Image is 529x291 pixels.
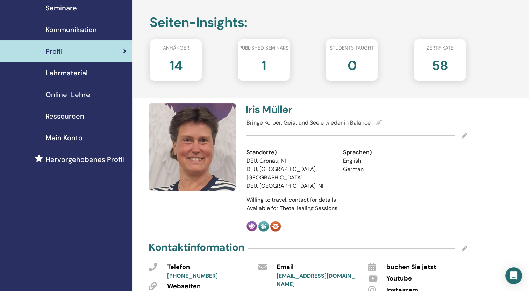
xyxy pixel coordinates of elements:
img: default.jpg [149,103,236,191]
span: Webseiten [167,282,201,291]
span: Standorte) [246,148,277,157]
span: Students taught [330,44,374,52]
li: DEU, [GEOGRAPHIC_DATA], NI [246,182,332,190]
span: Telefon [167,263,190,272]
span: Bringe Körper, Geist und Seele wieder in Balance [246,119,371,126]
li: DEU, [GEOGRAPHIC_DATA], [GEOGRAPHIC_DATA] [246,165,332,182]
div: Open Intercom Messenger [505,267,522,284]
span: Online-Lehre [45,89,90,100]
span: Seminare [45,3,77,13]
span: Mein Konto [45,133,83,143]
li: DEU, Gronau, NI [246,157,332,165]
span: Lehrmaterial [45,68,88,78]
h2: Seiten-Insights : [150,15,466,31]
span: Published seminars [239,44,288,52]
span: Profil [45,46,63,57]
h4: Kontaktinformation [149,241,244,254]
div: Sprachen) [343,148,429,157]
li: German [343,165,429,173]
h2: 0 [347,54,356,74]
span: buchen Sie jetzt [386,263,436,272]
span: Available for ThetaHealing Sessions [246,204,337,212]
h2: 1 [262,54,266,74]
h2: 14 [170,54,183,74]
span: Anhänger [163,44,189,52]
a: [EMAIL_ADDRESS][DOMAIN_NAME] [277,272,356,288]
h2: 58 [432,54,448,74]
span: Hervorgehobenes Profil [45,154,124,165]
h4: Iris Müller [245,103,352,116]
span: Email [277,263,294,272]
span: Zertifikate [426,44,453,52]
a: [PHONE_NUMBER] [167,272,218,279]
li: English [343,157,429,165]
span: Youtube [386,274,412,283]
span: Willing to travel, contact for details [246,196,336,203]
span: Ressourcen [45,111,84,121]
span: Kommunikation [45,24,97,35]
